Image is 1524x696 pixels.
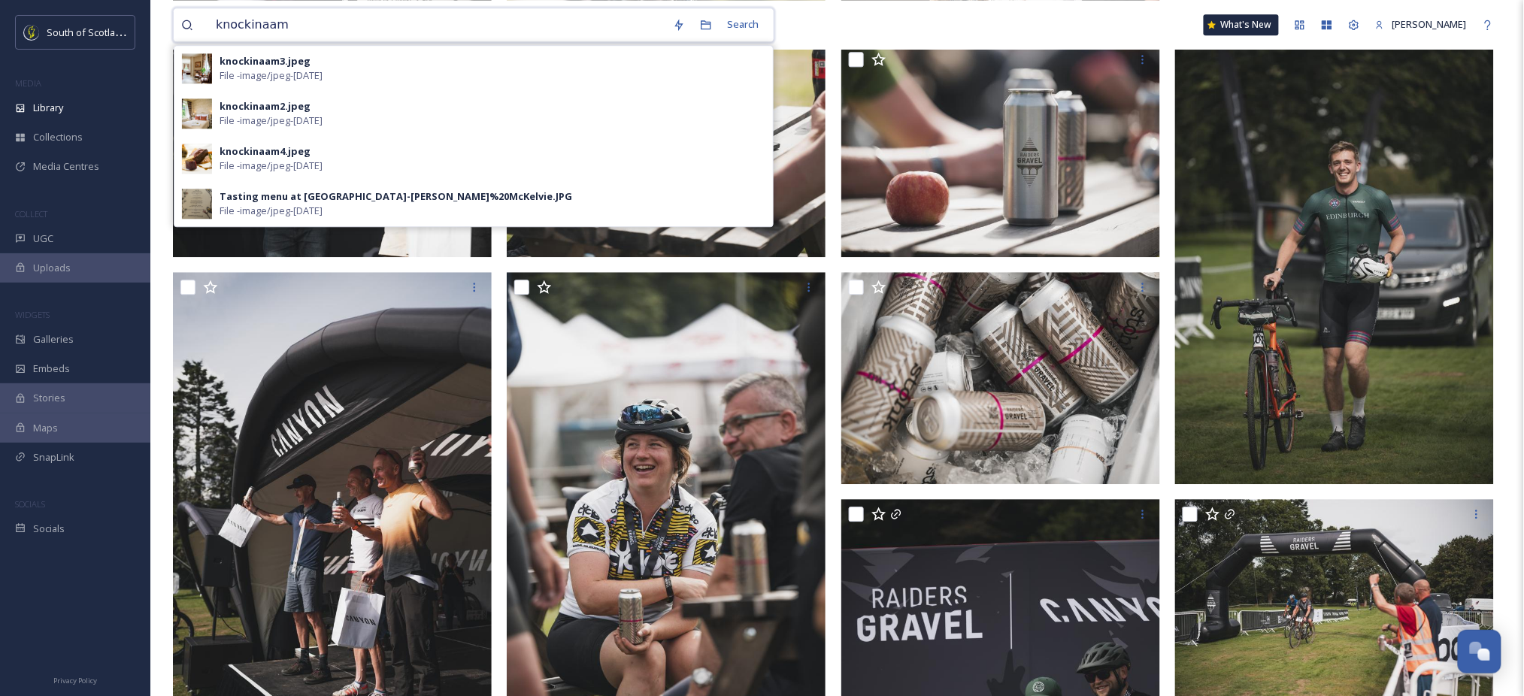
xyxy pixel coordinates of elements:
[182,189,212,219] img: 3075e583-a4b6-471f-886f-a76758e9b18c.jpg
[33,421,58,435] span: Maps
[182,53,212,83] img: knockinaam3.jpeg
[15,309,50,320] span: WIDGETS
[220,99,311,113] div: knockinaam2.jpeg
[182,98,212,129] img: 1baa39be-9a69-49ba-9b7f-0c637869f58f.jpg
[220,68,323,83] span: File - image/jpeg - [DATE]
[33,101,63,115] span: Library
[33,362,70,376] span: Embeds
[33,159,99,174] span: Media Centres
[1204,14,1279,35] a: What's New
[1458,630,1501,673] button: Open Chat
[33,231,53,246] span: UGC
[15,498,45,510] span: SOCIALS
[33,450,74,465] span: SnapLink
[220,204,323,218] span: File - image/jpeg - [DATE]
[220,189,572,204] div: Tasting menu at [GEOGRAPHIC_DATA]-[PERSON_NAME]%20McKelvie.JPG
[33,332,74,346] span: Galleries
[33,261,71,275] span: Uploads
[841,44,1160,257] img: _RZ92006.jpg
[841,272,1160,485] img: _RZ91991.jpg
[15,208,47,219] span: COLLECT
[24,25,39,40] img: images.jpeg
[1392,17,1467,31] span: [PERSON_NAME]
[220,159,323,173] span: File - image/jpeg - [DATE]
[208,8,665,41] input: Search your library
[53,676,97,685] span: Privacy Policy
[720,10,766,39] div: Search
[33,522,65,536] span: Socials
[1175,6,1494,484] img: _RZ91986.jpg
[15,77,41,89] span: MEDIA
[33,130,83,144] span: Collections
[220,144,311,159] div: knockinaam4.jpeg
[220,113,323,128] span: File - image/jpeg - [DATE]
[220,54,311,68] div: knockinaam3.jpeg
[33,391,65,405] span: Stories
[182,144,212,174] img: c9d5afd8-0bff-46c3-80eb-424da71151f0.jpg
[47,25,218,39] span: South of Scotland Destination Alliance
[1368,10,1474,39] a: [PERSON_NAME]
[173,44,492,257] img: _RZ92017.jpg
[53,670,97,688] a: Privacy Policy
